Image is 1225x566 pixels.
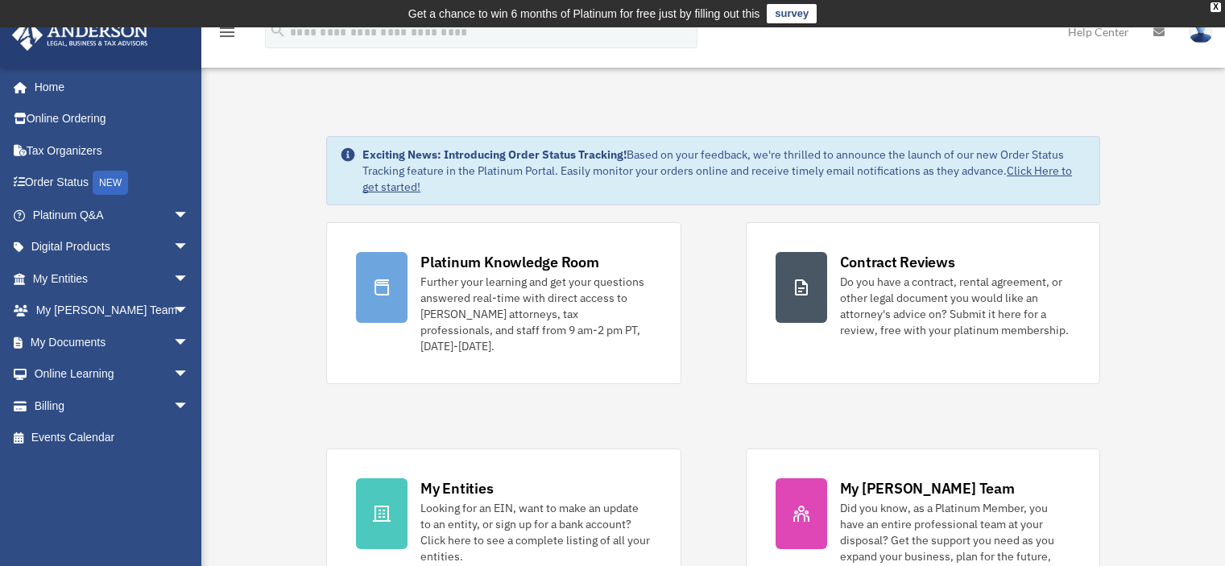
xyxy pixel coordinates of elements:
a: Contract Reviews Do you have a contract, rental agreement, or other legal document you would like... [746,222,1100,384]
a: menu [217,28,237,42]
a: survey [767,4,817,23]
span: arrow_drop_down [173,199,205,232]
div: Contract Reviews [840,252,955,272]
div: close [1211,2,1221,12]
div: Further your learning and get your questions answered real-time with direct access to [PERSON_NAM... [420,274,651,354]
a: My Documentsarrow_drop_down [11,326,213,358]
span: arrow_drop_down [173,390,205,423]
a: Tax Organizers [11,134,213,167]
a: My Entitiesarrow_drop_down [11,262,213,295]
span: arrow_drop_down [173,231,205,264]
div: NEW [93,171,128,195]
div: Looking for an EIN, want to make an update to an entity, or sign up for a bank account? Click her... [420,500,651,564]
i: search [269,22,287,39]
a: Platinum Q&Aarrow_drop_down [11,199,213,231]
div: Platinum Knowledge Room [420,252,599,272]
span: arrow_drop_down [173,326,205,359]
a: Events Calendar [11,422,213,454]
a: Home [11,71,205,103]
a: Digital Productsarrow_drop_down [11,231,213,263]
a: Billingarrow_drop_down [11,390,213,422]
a: Online Ordering [11,103,213,135]
div: Get a chance to win 6 months of Platinum for free just by filling out this [408,4,760,23]
strong: Exciting News: Introducing Order Status Tracking! [362,147,627,162]
span: arrow_drop_down [173,358,205,391]
a: My [PERSON_NAME] Teamarrow_drop_down [11,295,213,327]
div: Do you have a contract, rental agreement, or other legal document you would like an attorney's ad... [840,274,1070,338]
img: User Pic [1189,20,1213,43]
img: Anderson Advisors Platinum Portal [7,19,153,51]
i: menu [217,23,237,42]
a: Platinum Knowledge Room Further your learning and get your questions answered real-time with dire... [326,222,681,384]
a: Online Learningarrow_drop_down [11,358,213,390]
a: Click Here to get started! [362,163,1072,194]
div: Based on your feedback, we're thrilled to announce the launch of our new Order Status Tracking fe... [362,147,1086,195]
span: arrow_drop_down [173,295,205,328]
div: My Entities [420,478,493,498]
a: Order StatusNEW [11,167,213,200]
div: My [PERSON_NAME] Team [840,478,1015,498]
span: arrow_drop_down [173,262,205,295]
